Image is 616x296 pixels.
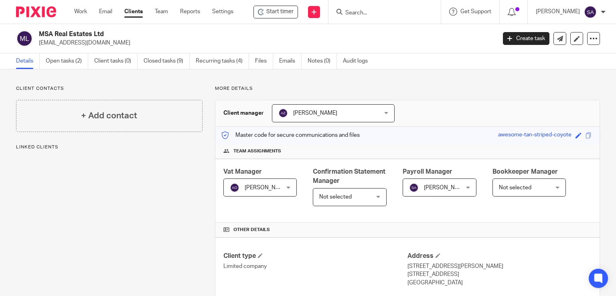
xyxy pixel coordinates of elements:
span: Team assignments [233,148,281,154]
a: Create task [503,32,549,45]
img: svg%3E [230,183,239,193]
a: Email [99,8,112,16]
img: svg%3E [409,183,419,193]
p: [STREET_ADDRESS][PERSON_NAME] [407,262,592,270]
span: Bookkeeper Manager [492,168,558,175]
a: Work [74,8,87,16]
p: [EMAIL_ADDRESS][DOMAIN_NAME] [39,39,491,47]
span: [PERSON_NAME] [424,185,468,191]
p: Limited company [223,262,407,270]
span: [PERSON_NAME] [245,185,289,191]
span: Not selected [499,185,531,191]
a: Emails [279,53,302,69]
img: svg%3E [16,30,33,47]
h3: Client manager [223,109,264,117]
h2: MSA Real Estates Ltd [39,30,401,39]
a: Client tasks (0) [94,53,138,69]
a: Open tasks (2) [46,53,88,69]
span: Not selected [319,194,352,200]
p: Client contacts [16,85,203,92]
a: Team [155,8,168,16]
span: Get Support [460,9,491,14]
span: Confirmation Statement Manager [313,168,385,184]
span: Vat Manager [223,168,262,175]
span: Other details [233,227,270,233]
h4: Address [407,252,592,260]
span: [PERSON_NAME] [293,110,337,116]
img: svg%3E [584,6,597,18]
img: Pixie [16,6,56,17]
a: Clients [124,8,143,16]
img: svg%3E [278,108,288,118]
a: Settings [212,8,233,16]
a: Details [16,53,40,69]
h4: + Add contact [81,109,137,122]
span: Start timer [266,8,294,16]
a: Files [255,53,273,69]
span: Payroll Manager [403,168,452,175]
p: Linked clients [16,144,203,150]
a: Reports [180,8,200,16]
p: More details [215,85,600,92]
a: Closed tasks (9) [144,53,190,69]
h4: Client type [223,252,407,260]
a: Recurring tasks (4) [196,53,249,69]
p: [PERSON_NAME] [536,8,580,16]
div: awesome-tan-striped-coyote [498,131,571,140]
p: [STREET_ADDRESS] [407,270,592,278]
div: MSA Real Estates Ltd [253,6,298,18]
a: Notes (0) [308,53,337,69]
input: Search [344,10,417,17]
p: [GEOGRAPHIC_DATA] [407,279,592,287]
p: Master code for secure communications and files [221,131,360,139]
a: Audit logs [343,53,374,69]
